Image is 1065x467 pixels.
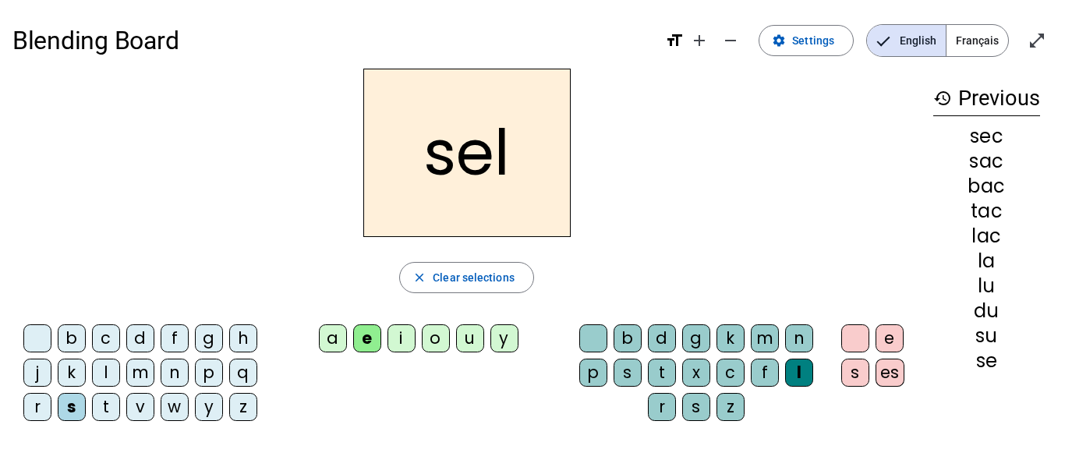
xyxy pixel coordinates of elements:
[1028,31,1046,50] mat-icon: open_in_full
[867,25,946,56] span: English
[399,262,534,293] button: Clear selections
[933,81,1040,116] h3: Previous
[58,359,86,387] div: k
[716,324,745,352] div: k
[841,359,869,387] div: s
[319,324,347,352] div: a
[58,393,86,421] div: s
[92,324,120,352] div: c
[933,302,1040,320] div: du
[933,177,1040,196] div: bac
[92,393,120,421] div: t
[716,393,745,421] div: z
[933,89,952,108] mat-icon: history
[682,393,710,421] div: s
[161,393,189,421] div: w
[433,268,515,287] span: Clear selections
[58,324,86,352] div: b
[946,25,1008,56] span: Français
[12,16,653,65] h1: Blending Board
[772,34,786,48] mat-icon: settings
[161,359,189,387] div: n
[716,359,745,387] div: c
[933,327,1040,345] div: su
[614,324,642,352] div: b
[751,359,779,387] div: f
[387,324,416,352] div: i
[92,359,120,387] div: l
[682,324,710,352] div: g
[126,324,154,352] div: d
[195,324,223,352] div: g
[721,31,740,50] mat-icon: remove
[715,25,746,56] button: Decrease font size
[490,324,518,352] div: y
[933,127,1040,146] div: sec
[933,352,1040,370] div: se
[751,324,779,352] div: m
[876,359,904,387] div: es
[353,324,381,352] div: e
[684,25,715,56] button: Increase font size
[933,227,1040,246] div: lac
[614,359,642,387] div: s
[785,359,813,387] div: l
[161,324,189,352] div: f
[229,324,257,352] div: h
[866,24,1009,57] mat-button-toggle-group: Language selection
[933,252,1040,271] div: la
[229,393,257,421] div: z
[195,359,223,387] div: p
[1021,25,1053,56] button: Enter full screen
[648,393,676,421] div: r
[23,393,51,421] div: r
[195,393,223,421] div: y
[933,152,1040,171] div: sac
[23,359,51,387] div: j
[456,324,484,352] div: u
[665,31,684,50] mat-icon: format_size
[876,324,904,352] div: e
[229,359,257,387] div: q
[579,359,607,387] div: p
[363,69,571,237] h2: sel
[933,277,1040,295] div: lu
[412,271,426,285] mat-icon: close
[648,324,676,352] div: d
[648,359,676,387] div: t
[126,359,154,387] div: m
[785,324,813,352] div: n
[422,324,450,352] div: o
[682,359,710,387] div: x
[759,25,854,56] button: Settings
[126,393,154,421] div: v
[792,31,834,50] span: Settings
[933,202,1040,221] div: tac
[690,31,709,50] mat-icon: add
